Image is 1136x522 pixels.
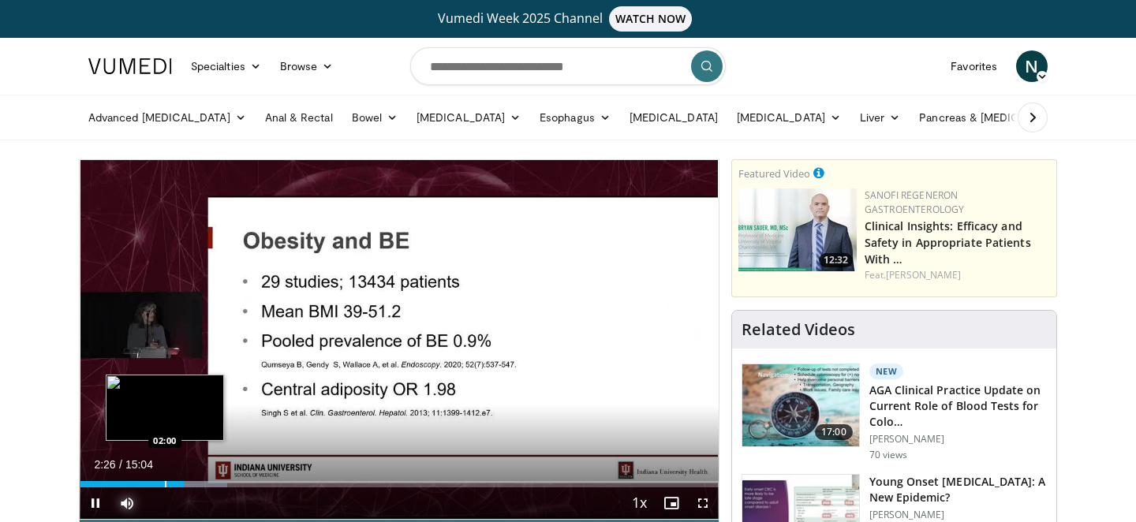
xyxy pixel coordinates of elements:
p: New [869,364,904,379]
small: Featured Video [738,166,810,181]
a: Advanced [MEDICAL_DATA] [79,102,256,133]
a: Clinical Insights: Efficacy and Safety in Appropriate Patients With … [865,218,1031,267]
a: Favorites [941,50,1007,82]
p: [PERSON_NAME] [869,509,1047,521]
button: Enable picture-in-picture mode [656,487,687,519]
a: 12:32 [738,188,857,271]
img: 9319a17c-ea45-4555-a2c0-30ea7aed39c4.150x105_q85_crop-smart_upscale.jpg [742,364,859,446]
div: Feat. [865,268,1050,282]
a: Specialties [181,50,271,82]
p: 70 views [869,449,908,461]
h3: AGA Clinical Practice Update on Current Role of Blood Tests for Colo… [869,382,1047,430]
a: Vumedi Week 2025 ChannelWATCH NOW [91,6,1045,32]
a: [MEDICAL_DATA] [407,102,530,133]
span: 12:32 [819,253,853,267]
h4: Related Videos [742,320,855,339]
button: Pause [80,487,111,519]
span: WATCH NOW [609,6,693,32]
video-js: Video Player [80,160,719,520]
p: [PERSON_NAME] [869,433,1047,446]
img: bf9ce42c-6823-4735-9d6f-bc9dbebbcf2c.png.150x105_q85_crop-smart_upscale.jpg [738,188,857,271]
a: Anal & Rectal [256,102,342,133]
a: [MEDICAL_DATA] [620,102,727,133]
span: / [119,458,122,471]
button: Fullscreen [687,487,719,519]
span: 15:04 [125,458,153,471]
a: 17:00 New AGA Clinical Practice Update on Current Role of Blood Tests for Colo… [PERSON_NAME] 70 ... [742,364,1047,461]
a: Pancreas & [MEDICAL_DATA] [910,102,1094,133]
button: Playback Rate [624,487,656,519]
a: Browse [271,50,343,82]
a: Bowel [342,102,407,133]
a: N [1016,50,1048,82]
span: 17:00 [815,424,853,440]
a: Liver [850,102,910,133]
button: Mute [111,487,143,519]
span: 2:26 [94,458,115,471]
a: [MEDICAL_DATA] [727,102,850,133]
input: Search topics, interventions [410,47,726,85]
h3: Young Onset [MEDICAL_DATA]: A New Epidemic? [869,474,1047,505]
a: Sanofi Regeneron Gastroenterology [865,188,965,216]
a: Esophagus [530,102,620,133]
div: Progress Bar [80,481,719,487]
a: [PERSON_NAME] [886,268,961,282]
img: VuMedi Logo [88,58,172,74]
img: image.jpeg [106,375,224,441]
